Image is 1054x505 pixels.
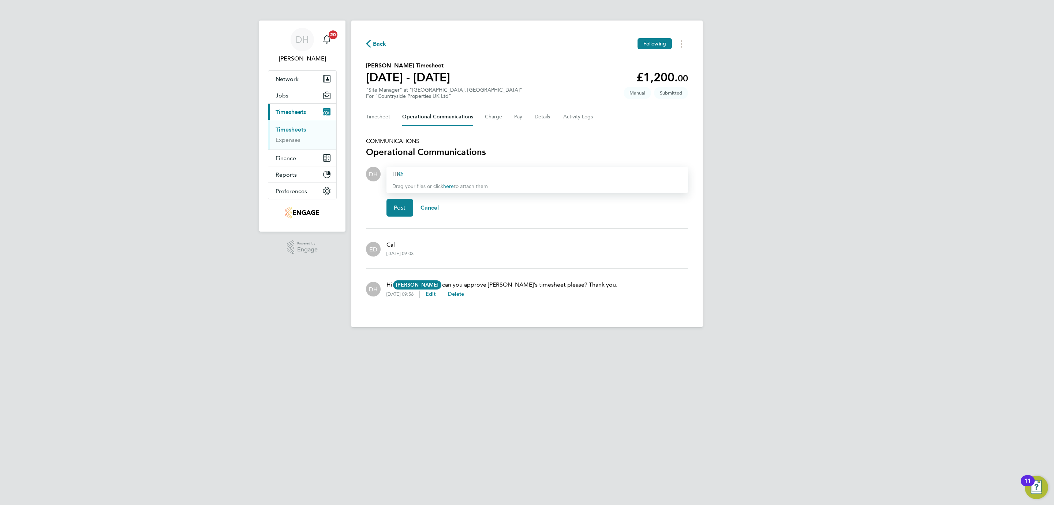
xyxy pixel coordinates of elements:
[366,146,688,158] h3: Operational Communications
[654,87,688,99] span: This timesheet is Submitted.
[386,251,414,257] div: [DATE] 09:03
[675,38,688,49] button: Timesheets Menu
[297,247,318,253] span: Engage
[643,40,666,47] span: Following
[369,285,378,293] span: DH
[369,245,377,253] span: ED
[386,280,617,289] p: Hi can you approve [PERSON_NAME]'s timesheet please? Thank you.
[268,166,336,183] button: Reports
[392,170,682,178] div: Hi
[366,70,450,85] h1: [DATE] - [DATE]
[402,108,473,126] button: Operational Communications
[426,291,436,297] span: Edit
[276,136,300,143] a: Expenses
[268,150,336,166] button: Finance
[369,170,378,178] span: DH
[297,240,318,247] span: Powered by
[366,282,381,296] div: Danielle Hughes
[366,242,381,257] div: Ellie Davis
[624,87,651,99] span: This timesheet was manually created.
[268,183,336,199] button: Preferences
[373,40,386,48] span: Back
[268,207,337,218] a: Go to home page
[638,38,672,49] button: Following
[448,291,464,297] span: Delete
[636,70,688,84] app-decimal: £1,200.
[386,240,414,249] p: Cal
[366,61,450,70] h2: [PERSON_NAME] Timesheet
[535,108,552,126] button: Details
[392,183,488,189] span: Drag your files or click to attach them
[394,204,406,211] span: Post
[426,291,436,298] button: Edit
[485,108,502,126] button: Charge
[413,199,446,217] button: Cancel
[1025,476,1048,499] button: Open Resource Center, 11 new notifications
[268,87,336,103] button: Jobs
[268,104,336,120] button: Timesheets
[563,108,594,126] button: Activity Logs
[268,28,337,63] a: DH[PERSON_NAME]
[366,108,390,126] button: Timesheet
[268,71,336,87] button: Network
[514,108,523,126] button: Pay
[421,204,439,211] span: Cancel
[276,75,299,82] span: Network
[285,207,319,218] img: nowcareers-logo-retina.png
[386,291,419,297] div: [DATE] 09:56
[366,39,386,48] button: Back
[366,137,688,145] h5: COMMUNICATIONS
[1024,481,1031,490] div: 11
[276,92,288,99] span: Jobs
[443,183,454,189] a: here
[386,199,413,217] button: Post
[393,280,441,290] span: [PERSON_NAME]
[329,30,337,39] span: 20
[276,155,296,162] span: Finance
[259,21,345,232] nav: Main navigation
[319,28,334,51] a: 20
[366,93,522,99] div: For "Countryside Properties UK Ltd"
[678,73,688,84] span: 00
[448,291,464,298] button: Delete
[287,240,318,254] a: Powered byEngage
[276,126,306,133] a: Timesheets
[296,35,309,44] span: DH
[276,171,297,178] span: Reports
[268,120,336,150] div: Timesheets
[268,54,337,63] span: Danielle Hughes
[276,108,306,115] span: Timesheets
[276,188,307,195] span: Preferences
[366,87,522,99] div: "Site Manager" at "[GEOGRAPHIC_DATA], [GEOGRAPHIC_DATA]"
[366,167,381,181] div: Danielle Hughes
